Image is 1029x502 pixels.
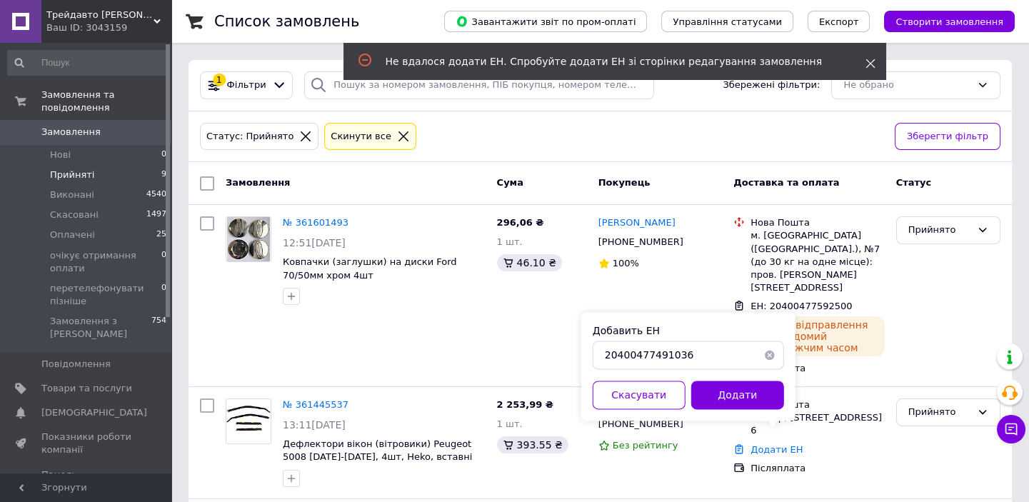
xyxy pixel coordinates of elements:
span: 25 [156,229,166,241]
div: [PHONE_NUMBER] [596,233,686,251]
span: 0 [161,249,166,275]
button: Експорт [808,11,870,32]
span: Замовлення [41,126,101,139]
span: Покупець [598,177,651,188]
span: Cума [497,177,523,188]
span: Зберегти фільтр [907,129,988,144]
span: Оплачені [50,229,95,241]
span: 296,06 ₴ [497,217,544,228]
span: Управління статусами [673,16,782,27]
a: Фото товару [226,398,271,444]
label: Добавить ЕН [593,325,660,336]
div: 46.10 ₴ [497,254,562,271]
button: Додати [691,381,784,409]
div: Cкинути все [328,129,394,144]
a: № 361445537 [283,399,348,410]
span: Замовлення та повідомлення [41,89,171,114]
span: 9 [161,169,166,181]
button: Завантажити звіт по пром-оплаті [444,11,647,32]
span: Скасовані [50,209,99,221]
span: Фільтри [227,79,266,92]
span: Прийняті [50,169,94,181]
span: Завантажити звіт по пром-оплаті [456,15,636,28]
span: 1 шт. [497,418,523,429]
div: Статус відправлення буде відомий найближчим часом [751,316,884,356]
span: 100% [613,258,639,268]
div: Післяплата [751,362,884,375]
span: 0 [161,149,166,161]
div: [PHONE_NUMBER] [596,415,686,433]
div: Прийнято [908,223,971,238]
h1: Список замовлень [214,13,359,30]
span: Товари та послуги [41,382,132,395]
a: Ковпачки (заглушки) на диски Ford 70/50мм хром 4шт [283,256,457,281]
span: Панель управління [41,468,132,494]
div: м. [GEOGRAPHIC_DATA] ([GEOGRAPHIC_DATA].), №7 (до 30 кг на одне місце): пров. [PERSON_NAME][STREE... [751,229,884,294]
input: Пошук за номером замовлення, ПІБ покупця, номером телефону, Email, номером накладної [304,71,653,99]
div: Прийнято [908,405,971,420]
button: Управління статусами [661,11,793,32]
span: перетелефонувати пізніше [50,282,161,308]
span: 13:11[DATE] [283,419,346,431]
span: ЕН: 20400477592500 [751,301,852,311]
button: Створити замовлення [884,11,1015,32]
div: Нова Пошта [751,216,884,229]
span: [DEMOGRAPHIC_DATA] [41,406,147,419]
a: Додати ЕН [751,444,803,455]
div: Статус: Прийнято [204,129,296,144]
span: Виконані [50,189,94,201]
span: Доставка та оплата [733,177,839,188]
span: Збережені фільтри: [723,79,820,92]
div: Нова Пошта [751,398,884,411]
span: Без рейтингу [613,440,678,451]
a: Дефлектори вікон (вітровики) Peugeot 5008 [DATE]-[DATE], 4шт, Heko, вставні [283,438,472,463]
span: Створити замовлення [895,16,1003,27]
button: Чат з покупцем [997,415,1025,443]
span: Статус [896,177,932,188]
span: Повідомлення [41,358,111,371]
span: Нові [50,149,71,161]
button: Зберегти фільтр [895,123,1000,151]
div: Не вдалося додати ЕН. Спробуйте додати ЕН зі сторінки редагування замовлення [386,54,830,69]
span: 1 шт. [497,236,523,247]
a: Фото товару [226,216,271,262]
span: 4540 [146,189,166,201]
a: Створити замовлення [870,16,1015,26]
button: Скасувати [593,381,686,409]
button: Очистить [756,341,784,369]
span: Показники роботи компанії [41,431,132,456]
a: № 361601493 [283,217,348,228]
span: Замовлення з [PERSON_NAME] [50,315,151,341]
span: очікує отримання оплати [50,249,161,275]
span: 12:51[DATE] [283,237,346,249]
span: Трейдавто К [46,9,154,21]
span: 1497 [146,209,166,221]
div: Самбір, [STREET_ADDRESS] 6 [751,411,884,437]
img: Фото товару [227,217,269,261]
div: Післяплата [751,462,884,475]
div: Не обрано [843,78,971,93]
div: 1 [213,74,226,86]
span: 754 [151,315,166,341]
span: Замовлення [226,177,290,188]
input: Пошук [7,50,168,76]
span: Експорт [819,16,859,27]
img: Фото товару [226,399,271,443]
div: 393.55 ₴ [497,436,568,453]
div: Ваш ID: 3043159 [46,21,171,34]
span: 0 [161,282,166,308]
span: 2 253,99 ₴ [497,399,553,410]
a: [PERSON_NAME] [598,216,676,230]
